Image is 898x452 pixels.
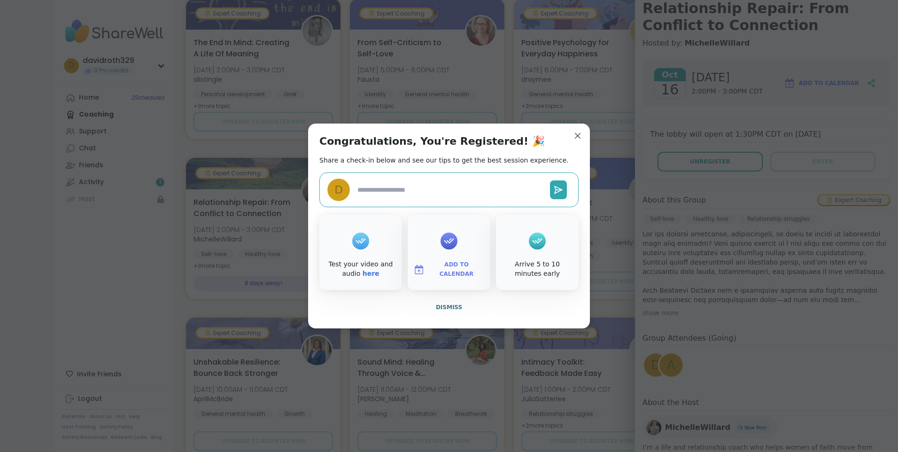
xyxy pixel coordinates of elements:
div: Arrive 5 to 10 minutes early [498,260,577,278]
h1: Congratulations, You're Registered! 🎉 [319,135,545,148]
span: Add to Calendar [428,260,485,279]
h2: Share a check-in below and see our tips to get the best session experience. [319,156,569,165]
button: Add to Calendar [410,260,488,280]
button: Dismiss [319,297,579,317]
div: Test your video and audio [321,260,400,278]
span: Dismiss [436,304,462,311]
img: ShareWell Logomark [413,264,425,275]
a: here [363,270,379,277]
span: d [334,182,343,198]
